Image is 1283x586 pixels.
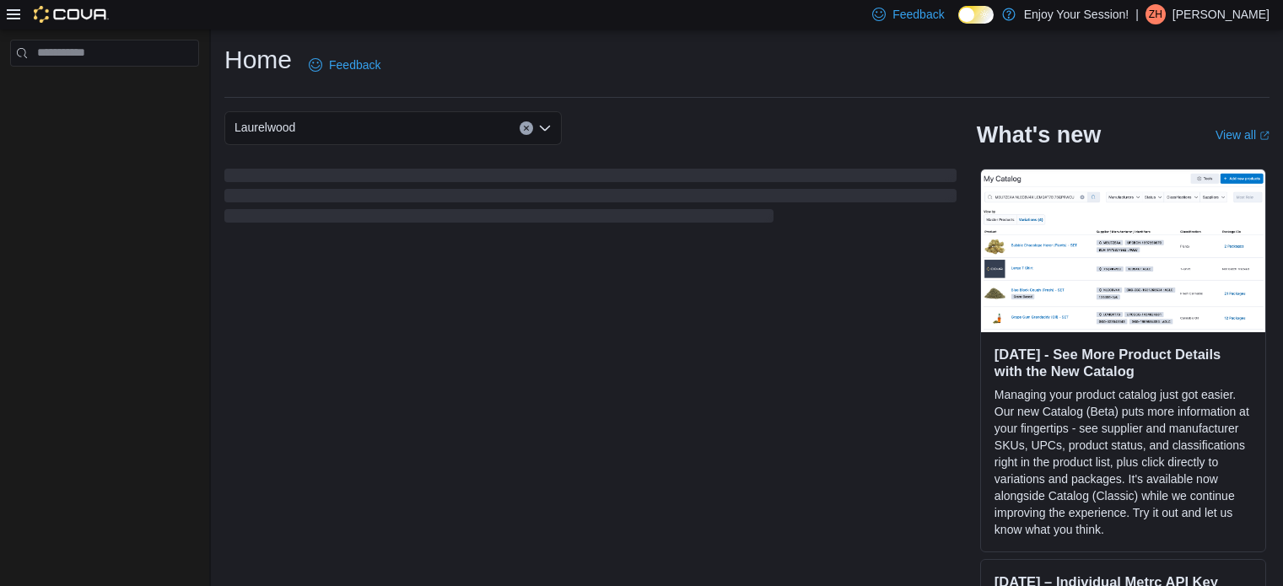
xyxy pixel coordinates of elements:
[329,56,380,73] span: Feedback
[520,121,533,135] button: Clear input
[995,386,1252,538] p: Managing your product catalog just got easier. Our new Catalog (Beta) puts more information at yo...
[10,70,199,110] nav: Complex example
[995,346,1252,379] h3: [DATE] - See More Product Details with the New Catalog
[302,48,387,82] a: Feedback
[224,172,957,226] span: Loading
[1149,4,1162,24] span: ZH
[1259,131,1270,141] svg: External link
[958,6,994,24] input: Dark Mode
[977,121,1101,148] h2: What's new
[34,6,109,23] img: Cova
[892,6,944,23] span: Feedback
[1135,4,1139,24] p: |
[1172,4,1270,24] p: [PERSON_NAME]
[1146,4,1166,24] div: Zo Harris
[1024,4,1129,24] p: Enjoy Your Session!
[1216,128,1270,142] a: View allExternal link
[234,117,295,137] span: Laurelwood
[224,43,292,77] h1: Home
[538,121,552,135] button: Open list of options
